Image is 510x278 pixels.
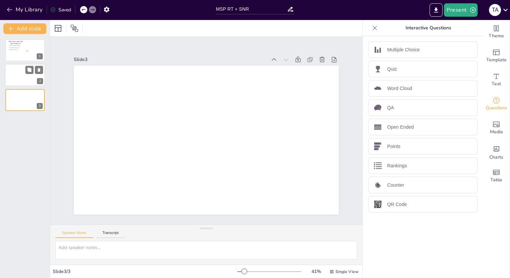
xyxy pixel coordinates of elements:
[5,89,45,111] div: 3
[96,231,125,238] button: Transcript
[374,200,382,208] img: QR Code icon
[374,104,382,112] img: QA icon
[50,7,71,13] div: Saved
[387,104,394,111] p: QA
[3,23,46,34] button: Add slide
[37,53,43,59] div: 1
[483,140,510,164] div: Add charts and graphs
[483,44,510,68] div: Add ready made slides
[486,104,507,112] span: Questions
[374,162,382,170] img: Rankings icon
[489,4,501,16] div: T A
[483,20,510,44] div: Change the overall theme
[55,231,93,238] button: Speaker Notes
[444,3,477,17] button: Present
[430,3,443,17] button: Export to PowerPoint
[5,64,45,87] div: 2
[380,20,476,36] p: Interactive Questions
[10,49,28,50] span: Model Serving Platform
[70,24,78,32] span: Position
[53,268,237,275] div: Slide 3 / 3
[35,66,43,74] button: Delete Slide
[492,80,501,88] span: Text
[387,182,404,189] p: Counter
[5,4,45,15] button: My Library
[483,164,510,188] div: Add a table
[37,103,43,109] div: 3
[374,123,382,131] img: Open Ended icon
[216,4,287,14] input: Insert title
[374,46,382,54] img: Multiple Choice icon
[489,32,504,40] span: Theme
[490,176,502,184] span: Table
[308,268,324,275] div: 41 %
[335,269,358,274] span: Single View
[490,128,503,136] span: Media
[7,41,24,45] p: What do you think MSP name stands for ?
[25,66,33,74] button: Duplicate Slide
[387,143,401,150] p: Points
[387,66,397,73] p: Quiz
[374,142,382,150] img: Points icon
[5,39,45,61] div: HeadingHeadingSubheadingWhat do you think MSP name stands for ?false|editorMassive Spreadsheet Pr...
[489,3,501,17] button: T A
[387,201,407,208] p: QR Code
[10,45,28,46] span: Massive Spreadsheet Processing
[10,47,28,48] span: Many Sleepless Programmers
[53,23,63,34] div: Layout
[374,65,382,73] img: Quiz icon
[387,124,414,131] p: Open Ended
[489,154,503,161] span: Charts
[483,68,510,92] div: Add text boxes
[374,84,382,92] img: Word Cloud icon
[387,85,412,92] p: Word Cloud
[387,46,420,53] p: Multiple Choice
[483,92,510,116] div: Get real-time input from your audience
[486,56,507,64] span: Template
[74,56,267,63] div: Slide 3
[483,116,510,140] div: Add images, graphics, shapes or video
[387,162,407,169] p: Rankings
[374,181,382,189] img: Counter icon
[37,78,43,84] div: 2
